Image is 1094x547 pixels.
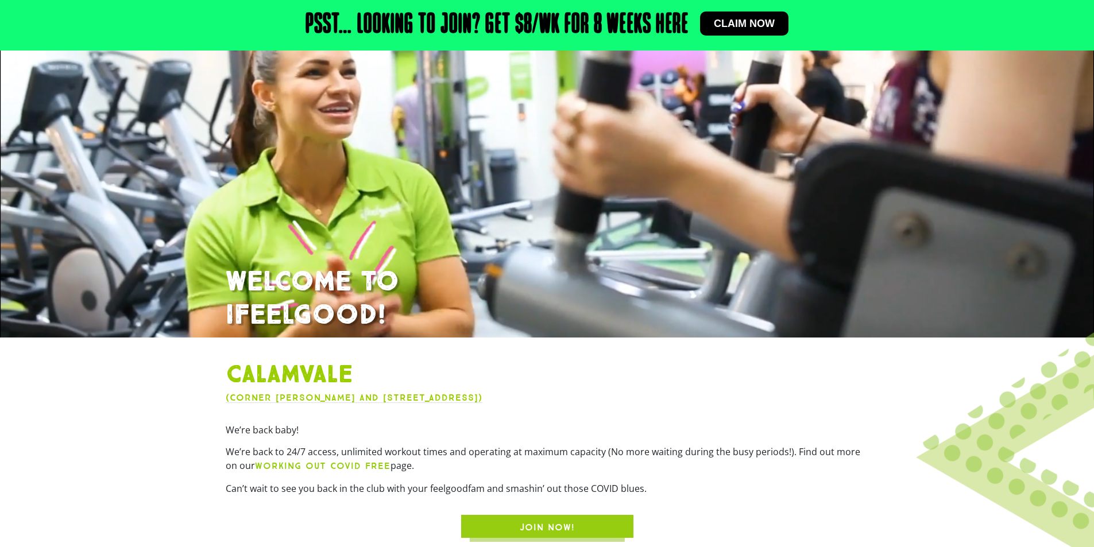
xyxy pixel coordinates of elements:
[226,360,869,390] h1: Calamvale
[306,11,689,39] h2: Psst… Looking to join? Get $8/wk for 8 weeks here
[226,423,869,437] p: We’re back baby!
[226,482,869,495] p: Can’t wait to see you back in the club with your feelgoodfam and smashin’ out those COVID blues.
[461,515,633,538] a: JOIN NOW!
[226,392,482,403] a: (Corner [PERSON_NAME] and [STREET_ADDRESS])
[520,521,575,534] span: JOIN NOW!
[714,18,775,29] span: Claim now
[226,445,869,473] p: We’re back to 24/7 access, unlimited workout times and operating at maximum capacity (No more wai...
[255,459,391,472] a: WORKING OUT COVID FREE
[700,11,788,36] a: Claim now
[226,266,869,332] h1: WELCOME TO IFEELGOOD!
[255,460,391,471] b: WORKING OUT COVID FREE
